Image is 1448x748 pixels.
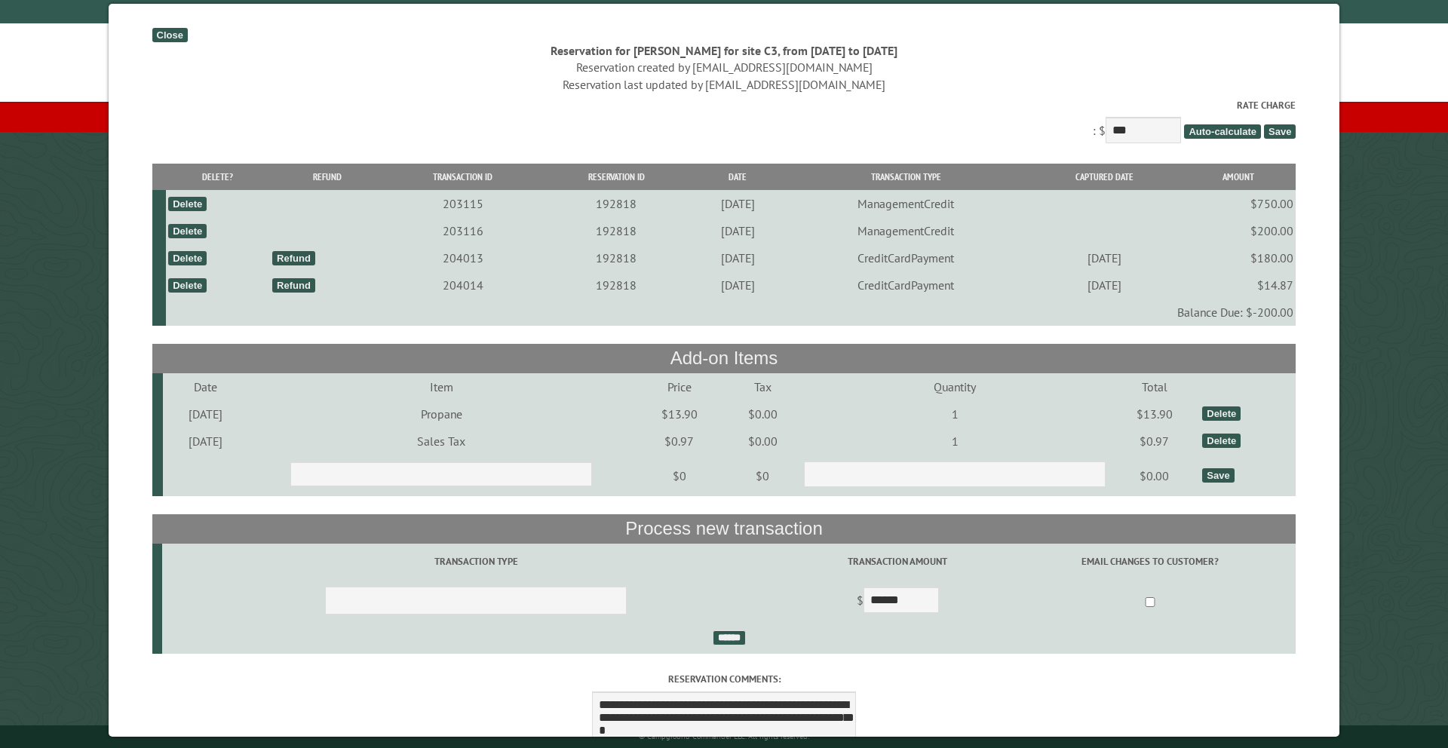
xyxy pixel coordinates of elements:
[725,373,801,400] td: Tax
[784,164,1028,190] th: Transaction Type
[152,98,1296,147] div: : $
[633,400,725,428] td: $13.90
[270,164,385,190] th: Refund
[1007,554,1293,569] label: Email changes to customer?
[168,251,207,265] div: Delete
[152,59,1296,75] div: Reservation created by [EMAIL_ADDRESS][DOMAIN_NAME]
[691,244,784,271] td: [DATE]
[541,164,692,190] th: Reservation ID
[166,164,270,190] th: Delete?
[725,400,801,428] td: $0.00
[801,400,1109,428] td: 1
[725,428,801,455] td: $0.00
[164,554,788,569] label: Transaction Type
[801,373,1109,400] td: Quantity
[541,217,692,244] td: 192818
[1028,271,1181,299] td: [DATE]
[1181,164,1296,190] th: Amount
[1028,244,1181,271] td: [DATE]
[152,76,1296,93] div: Reservation last updated by [EMAIL_ADDRESS][DOMAIN_NAME]
[1202,434,1241,448] div: Delete
[633,373,725,400] td: Price
[1181,217,1296,244] td: $200.00
[385,164,541,190] th: Transaction ID
[168,197,207,211] div: Delete
[1028,164,1181,190] th: Captured Date
[385,217,541,244] td: 203116
[152,98,1296,112] label: Rate Charge
[152,514,1296,543] th: Process new transaction
[385,244,541,271] td: 204013
[152,28,188,42] div: Close
[790,580,1005,624] td: $
[1181,190,1296,217] td: $750.00
[1109,428,1201,455] td: $0.97
[168,278,207,293] div: Delete
[633,428,725,455] td: $0.97
[385,190,541,217] td: 203115
[784,244,1028,271] td: CreditCardPayment
[1109,455,1201,497] td: $0.00
[784,217,1028,244] td: ManagementCredit
[152,672,1296,686] label: Reservation comments:
[249,373,634,400] td: Item
[249,428,634,455] td: Sales Tax
[1264,124,1296,139] span: Save
[784,271,1028,299] td: CreditCardPayment
[691,217,784,244] td: [DATE]
[168,224,207,238] div: Delete
[152,42,1296,59] div: Reservation for [PERSON_NAME] for site C3, from [DATE] to [DATE]
[801,428,1109,455] td: 1
[1109,373,1201,400] td: Total
[163,428,249,455] td: [DATE]
[691,164,784,190] th: Date
[784,190,1028,217] td: ManagementCredit
[725,455,801,497] td: $0
[1109,400,1201,428] td: $13.90
[163,373,249,400] td: Date
[163,400,249,428] td: [DATE]
[249,400,634,428] td: Propane
[1184,124,1261,139] span: Auto-calculate
[272,251,315,265] div: Refund
[385,271,541,299] td: 204014
[1202,406,1241,421] div: Delete
[793,554,1002,569] label: Transaction Amount
[691,271,784,299] td: [DATE]
[541,271,692,299] td: 192818
[639,731,809,741] small: © Campground Commander LLC. All rights reserved.
[633,455,725,497] td: $0
[541,190,692,217] td: 192818
[166,299,1296,326] td: Balance Due: $-200.00
[1181,244,1296,271] td: $180.00
[541,244,692,271] td: 192818
[691,190,784,217] td: [DATE]
[272,278,315,293] div: Refund
[1181,271,1296,299] td: $14.87
[1202,468,1234,483] div: Save
[152,344,1296,372] th: Add-on Items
